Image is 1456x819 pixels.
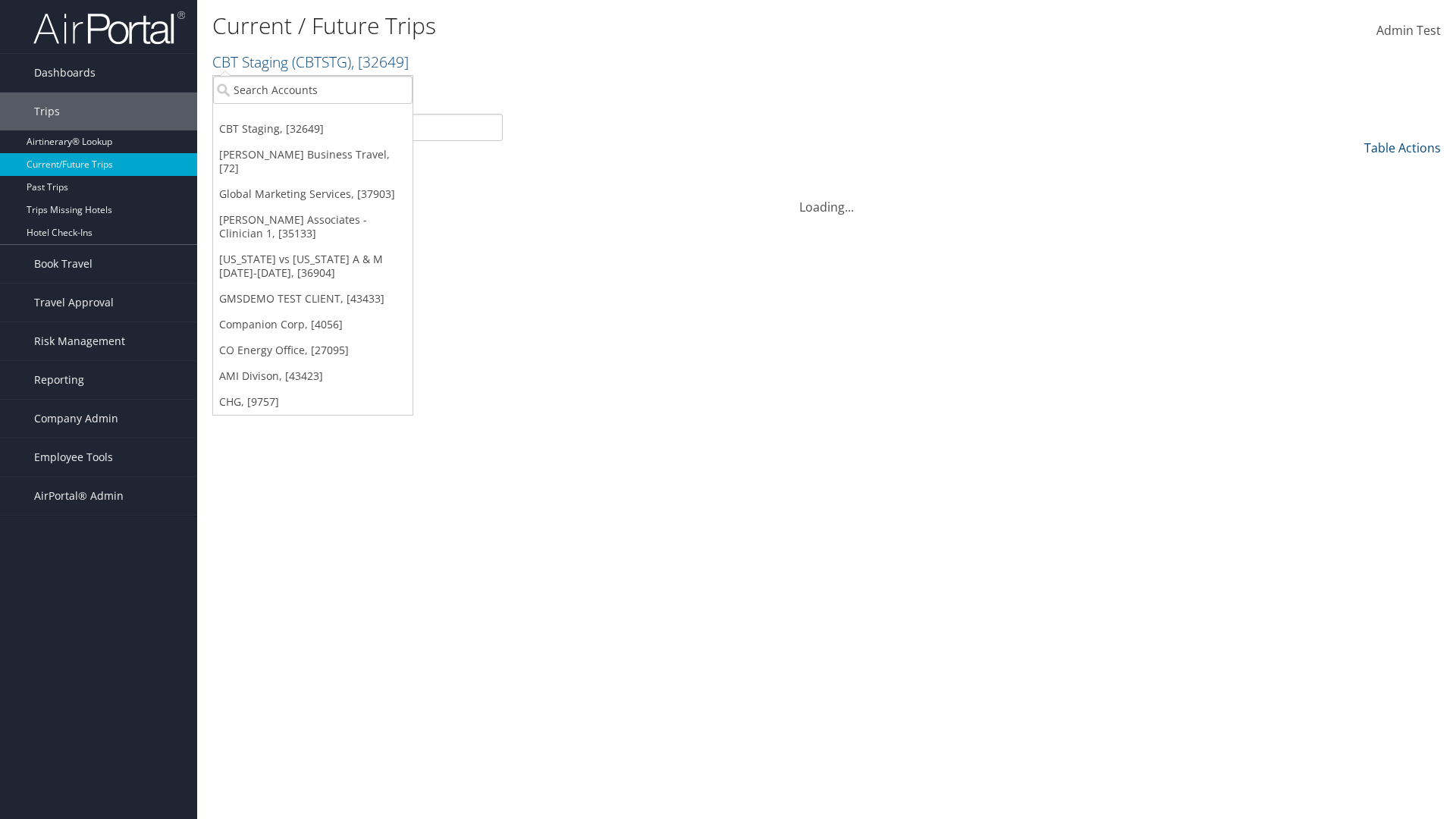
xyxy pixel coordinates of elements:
a: [PERSON_NAME] Business Travel, [72] [213,142,413,181]
a: Global Marketing Services, [37903] [213,181,413,207]
span: Reporting [34,361,84,399]
p: Filter: [212,80,1031,99]
span: Travel Approval [34,284,114,322]
span: Employee Tools [34,438,113,476]
span: Dashboards [34,54,96,92]
a: CBT Staging [212,52,409,72]
span: Risk Management [34,322,125,360]
span: Company Admin [34,400,118,438]
a: AMI Divison, [43423] [213,363,413,389]
span: , [ 32649 ] [351,52,409,72]
span: ( CBTSTG ) [292,52,351,72]
input: Search Accounts [213,76,413,104]
img: airportal-logo.png [33,10,185,45]
a: CHG, [9757] [213,389,413,415]
a: Admin Test [1376,8,1441,55]
a: GMSDEMO TEST CLIENT, [43433] [213,286,413,312]
div: Loading... [212,180,1441,216]
h1: Current / Future Trips [212,10,1031,42]
span: AirPortal® Admin [34,477,124,515]
a: Table Actions [1364,140,1441,156]
a: [PERSON_NAME] Associates - Clinician 1, [35133] [213,207,413,246]
a: Companion Corp, [4056] [213,312,413,337]
a: CO Energy Office, [27095] [213,337,413,363]
a: CBT Staging, [32649] [213,116,413,142]
span: Trips [34,93,60,130]
span: Book Travel [34,245,93,283]
a: [US_STATE] vs [US_STATE] A & M [DATE]-[DATE], [36904] [213,246,413,286]
span: Admin Test [1376,22,1441,39]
